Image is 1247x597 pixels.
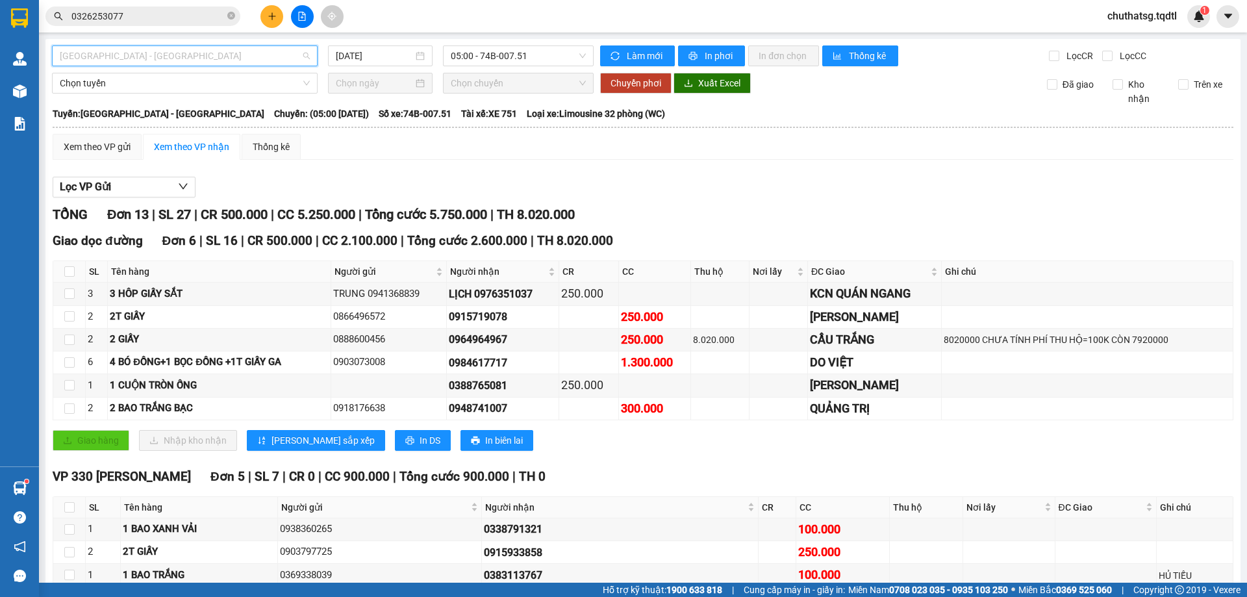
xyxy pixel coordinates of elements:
div: 1 BAO TRẮNG [123,568,275,583]
span: Số xe: 74B-007.51 [379,107,451,121]
div: 1 [88,568,118,583]
div: 1.300.000 [621,353,688,372]
div: 100.000 [798,566,887,584]
input: Chọn ngày [336,76,413,90]
div: DO VIỆT [810,353,939,372]
input: Tìm tên, số ĐT hoặc mã đơn [71,9,225,23]
span: CC 900.000 [325,469,390,484]
span: | [490,207,494,222]
p: Nhận: [97,7,190,36]
span: TH 8.020.000 [497,207,575,222]
span: Người gửi [334,264,433,279]
span: CC 2.100.000 [322,233,397,248]
div: 250.000 [621,331,688,349]
span: VP 330 [PERSON_NAME] [53,469,191,484]
div: 2T GIẤY [123,544,275,560]
div: 0918176638 [333,401,444,416]
span: ĐC Giao [1059,500,1143,514]
th: Tên hàng [108,261,331,283]
span: close-circle [227,10,235,23]
span: Lọc CR [1061,49,1095,63]
span: Trên xe [1189,77,1228,92]
span: Nơi lấy [966,500,1042,514]
span: | [248,469,251,484]
span: Người nhận [485,500,745,514]
img: warehouse-icon [13,84,27,98]
div: HỦ TIẾU [1159,568,1231,583]
button: plus [260,5,283,28]
span: | [194,207,197,222]
p: Gửi: [5,7,95,36]
span: Giao: [97,54,121,66]
span: | [732,583,734,597]
button: downloadXuất Excel [674,73,751,94]
span: Chọn tuyến [60,73,310,93]
span: Hỗ trợ kỹ thuật: [603,583,722,597]
div: 0938360265 [280,522,479,537]
span: Miền Nam [848,583,1008,597]
span: 200.000 [55,71,101,86]
div: Xem theo VP gửi [64,140,131,154]
button: printerIn biên lai [460,430,533,451]
th: SL [86,261,108,283]
button: Chuyển phơi [600,73,672,94]
span: ⚪️ [1011,587,1015,592]
span: file-add [297,12,307,21]
button: sort-ascending[PERSON_NAME] sắp xếp [247,430,385,451]
span: Miền Bắc [1018,583,1112,597]
th: Thu hộ [691,261,749,283]
span: | [531,233,534,248]
div: 1 BAO XANH VẢI [123,522,275,537]
span: | [1122,583,1124,597]
span: Lấy: [5,54,25,66]
b: Tuyến: [GEOGRAPHIC_DATA] - [GEOGRAPHIC_DATA] [53,108,264,119]
div: LỊCH 0976351037 [449,286,557,302]
div: 1 [88,522,118,537]
span: printer [405,436,414,446]
th: Ghi chú [942,261,1233,283]
span: Kho nhận [1123,77,1168,106]
input: 12/09/2025 [336,49,413,63]
div: 0984617717 [449,355,557,371]
span: Cung cấp máy in - giấy in: [744,583,845,597]
span: CR: [4,71,23,86]
div: 0964964967 [449,331,557,348]
span: | [316,233,319,248]
div: 0388765081 [449,377,557,394]
button: aim [321,5,344,28]
span: Sài Gòn - Quảng Trị [60,46,310,66]
span: aim [327,12,336,21]
span: Lọc CC [1115,49,1148,63]
span: Đơn 5 [210,469,245,484]
span: sort-ascending [257,436,266,446]
span: down [178,181,188,192]
button: Lọc VP Gửi [53,177,195,197]
div: 250.000 [798,543,887,561]
span: | [393,469,396,484]
div: QUẢNG TRỊ [810,400,939,418]
span: CR 0 [289,469,315,484]
sup: 1 [25,479,29,483]
div: 250.000 [561,285,616,303]
span: In phơi [705,49,735,63]
div: [PERSON_NAME] [810,308,939,326]
div: 0338791321 [484,521,756,537]
div: 2 BAO TRẮNG BẠC [110,401,329,416]
span: CR 500.000 [201,207,268,222]
span: Người nhận [450,264,546,279]
span: Chọn chuyến [451,73,586,93]
div: 0383113767 [484,567,756,583]
span: Tổng cước 900.000 [399,469,509,484]
span: CR 500.000 [247,233,312,248]
button: file-add [291,5,314,28]
th: CR [759,497,796,518]
span: message [14,570,26,582]
span: In biên lai [485,433,523,448]
span: Đơn 13 [107,207,149,222]
span: notification [14,540,26,553]
div: 0369338039 [280,568,479,583]
span: Chuyến: (05:00 [DATE]) [274,107,369,121]
div: 300.000 [621,400,688,418]
img: solution-icon [13,117,27,131]
span: caret-down [1222,10,1234,22]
